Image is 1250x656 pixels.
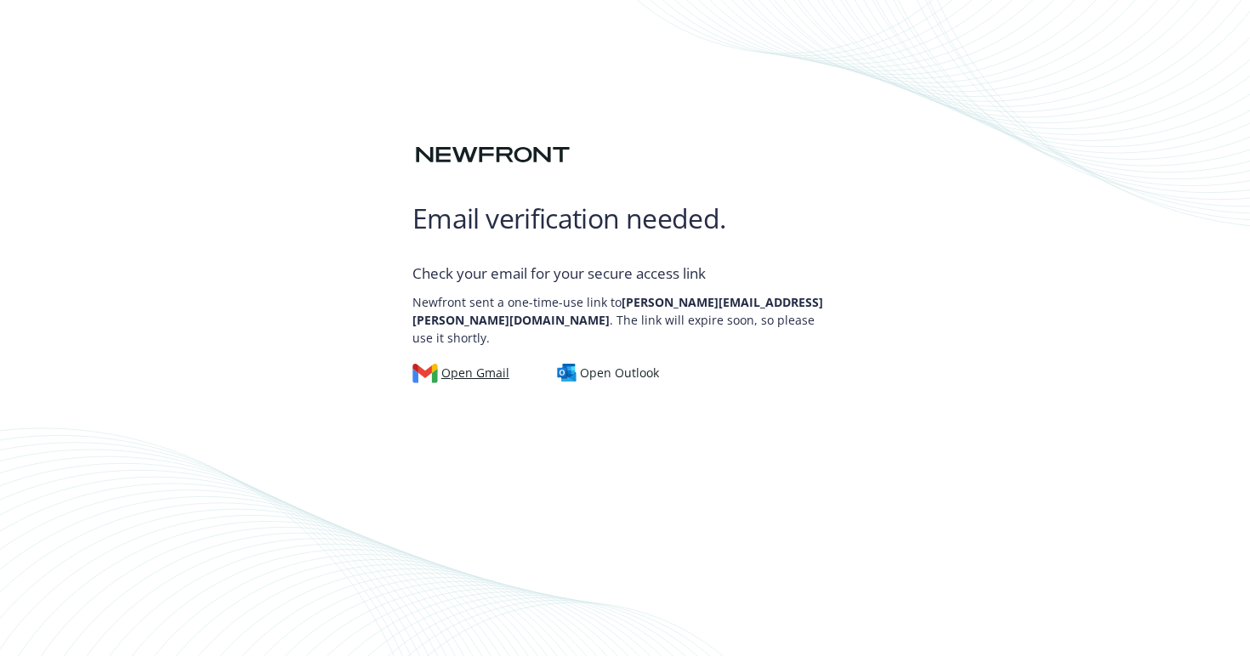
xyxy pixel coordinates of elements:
a: Open Gmail [412,364,523,382]
a: Open Outlook [557,364,673,382]
p: Newfront sent a one-time-use link to . The link will expire soon, so please use it shortly. [412,285,838,347]
div: Check your email for your secure access link [412,263,838,285]
img: gmail-logo.svg [412,364,438,382]
img: Newfront logo [412,140,573,170]
h1: Email verification needed. [412,201,838,235]
b: [PERSON_NAME][EMAIL_ADDRESS][PERSON_NAME][DOMAIN_NAME] [412,294,823,328]
div: Open Gmail [412,364,509,382]
div: Open Outlook [557,364,660,382]
img: outlook-logo.svg [557,364,577,382]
